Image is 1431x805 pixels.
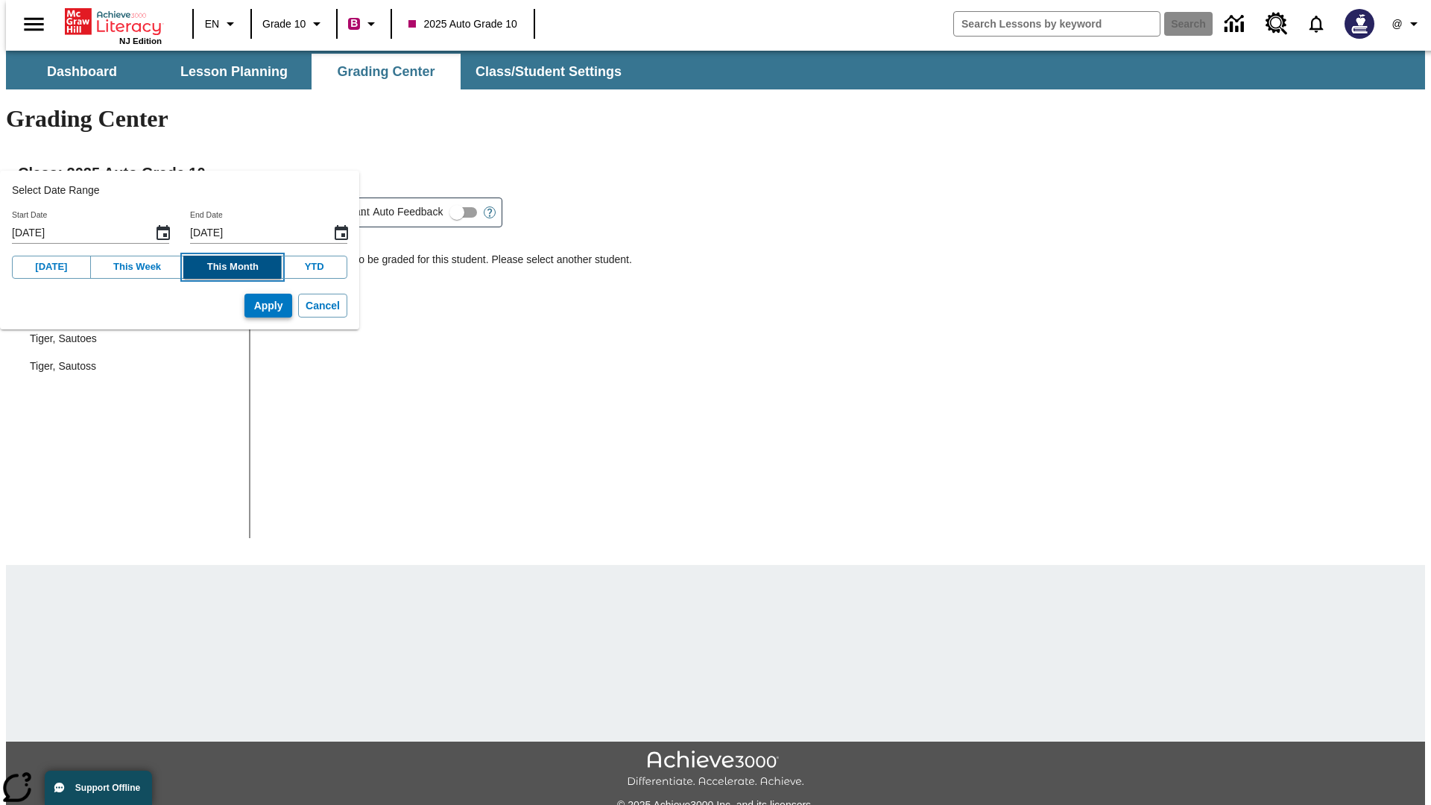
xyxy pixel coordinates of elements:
h2: Select Date Range [12,183,347,198]
button: End Date, Choose date, August 12, 2025, Selected [326,218,356,248]
label: Start Date [12,209,47,221]
button: Open Help for Writing Assistant [478,198,502,227]
button: YTD [281,256,347,279]
h2: Class : 2025 Auto Grade 10 [18,161,1413,185]
span: Grade 10 [262,16,306,32]
button: [DATE] [12,256,91,279]
button: Boost Class color is violet red. Change class color [342,10,386,37]
div: Tiger, Sautoss [18,353,249,380]
label: End Date [190,209,223,221]
span: @ [1391,16,1402,32]
img: Achieve3000 Differentiate Accelerate Achieve [627,751,804,789]
span: Tiger, Sautoes [30,331,237,347]
button: This Week [90,256,185,279]
span: Auto Feedback [373,204,443,220]
button: Language: EN, Select a language [198,10,246,37]
button: Class/Student Settings [464,54,634,89]
h1: Grading Center [6,105,1425,133]
button: Start Date, Choose date, August 1, 2025, Selected [148,218,178,248]
span: 2025 Auto Grade 10 [408,16,517,32]
div: SubNavbar [6,51,1425,89]
span: Support Offline [75,783,140,793]
span: EN [205,16,219,32]
button: Grading Center [312,54,461,89]
span: Tiger, Sautoss [30,359,237,374]
img: Avatar [1345,9,1374,39]
a: Data Center [1216,4,1257,45]
button: Dashboard [7,54,157,89]
input: search field [954,12,1160,36]
button: Profile/Settings [1383,10,1431,37]
button: Cancel [298,294,347,318]
div: Tiger, Sautoes [18,325,249,353]
button: Open side menu [12,2,56,46]
button: Apply [244,294,292,318]
span: B [350,14,358,33]
button: This Month [183,256,282,279]
p: There is no work to be graded for this student. Please select another student. [276,252,1413,279]
a: Home [65,7,162,37]
a: Resource Center, Will open in new tab [1257,4,1297,44]
button: Lesson Planning [159,54,309,89]
a: Notifications [1297,4,1336,43]
div: SubNavbar [6,54,635,89]
span: NJ Edition [119,37,162,45]
div: Home [65,5,162,45]
button: Select a new avatar [1336,4,1383,43]
button: Support Offline [45,771,152,805]
button: Grade: Grade 10, Select a grade [256,10,332,37]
